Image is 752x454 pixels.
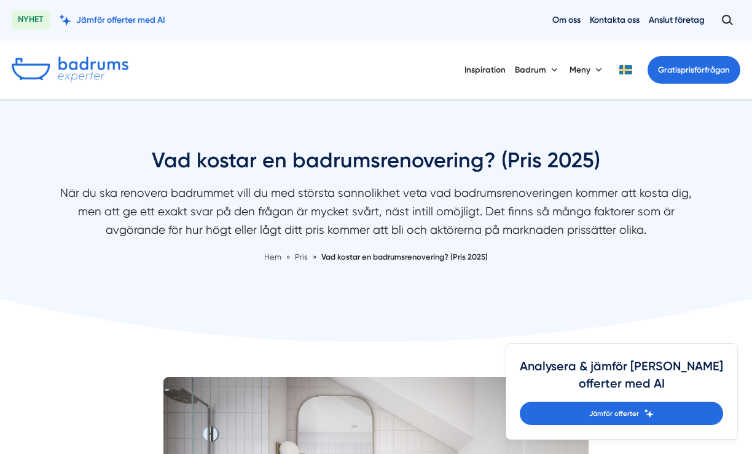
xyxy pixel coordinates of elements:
[12,10,50,30] span: NYHET
[12,57,128,82] img: Badrumsexperter.se logotyp
[714,9,740,31] button: Öppna sök
[649,14,705,26] a: Anslut företag
[570,54,605,85] button: Meny
[50,184,702,245] p: När du ska renovera badrummet vill du med största sannolikhet veta vad badrumsrenoveringen kommer...
[520,402,723,425] a: Jämför offerter
[321,252,488,261] a: Vad kostar en badrumsrenovering? (Pris 2025)
[286,251,290,263] span: »
[590,14,640,26] a: Kontakta oss
[589,408,639,419] span: Jämför offerter
[520,358,723,402] h4: Analysera & jämför [PERSON_NAME] offerter med AI
[658,65,681,74] span: Gratis
[59,14,165,26] a: Jämför offerter med AI
[313,251,316,263] span: »
[464,54,506,85] a: Inspiration
[50,251,702,263] nav: Breadcrumb
[76,14,165,26] span: Jämför offerter med AI
[264,252,281,261] a: Hem
[552,14,581,26] a: Om oss
[648,56,740,84] a: Gratisprisförfrågan
[515,54,560,85] button: Badrum
[50,146,702,184] h1: Vad kostar en badrumsrenovering? (Pris 2025)
[295,252,310,261] a: Pris
[295,252,308,261] span: Pris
